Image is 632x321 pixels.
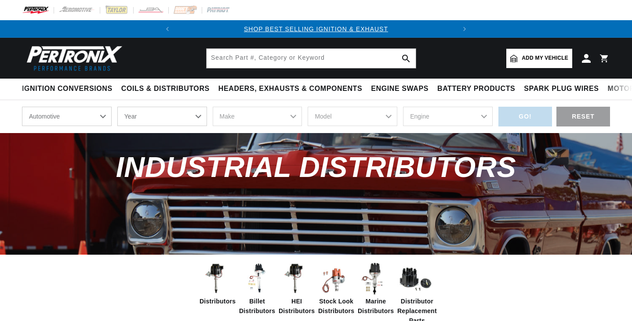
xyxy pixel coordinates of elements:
[117,107,207,126] select: Year
[159,20,176,38] button: Translation missing: en.sections.announcements.previous_announcement
[403,107,493,126] select: Engine
[524,84,599,94] span: Spark Plug Wires
[318,261,353,316] a: Stock Look Distributors Stock Look Distributors
[358,261,393,296] img: Marine Distributors
[358,261,393,316] a: Marine Distributors Marine Distributors
[456,20,473,38] button: Translation missing: en.sections.announcements.next_announcement
[117,79,214,99] summary: Coils & Distributors
[506,49,572,68] a: Add my vehicle
[214,79,367,99] summary: Headers, Exhausts & Components
[556,107,610,126] div: RESET
[200,261,235,296] img: Distributors
[176,24,456,34] div: 1 of 2
[200,296,236,306] span: Distributors
[207,49,416,68] input: Search Part #, Category or Keyword
[358,296,394,316] span: Marine Distributors
[279,296,315,316] span: HEI Distributors
[239,261,274,316] a: Billet Distributors Billet Distributors
[397,261,432,296] img: Distributor Replacement Parts
[519,79,603,99] summary: Spark Plug Wires
[213,107,302,126] select: Make
[279,261,314,296] img: HEI Distributors
[367,79,433,99] summary: Engine Swaps
[318,296,354,316] span: Stock Look Distributors
[116,151,516,183] span: Industrial Distributors
[22,107,112,126] select: Ride Type
[22,79,117,99] summary: Ignition Conversions
[437,84,515,94] span: Battery Products
[239,296,275,316] span: Billet Distributors
[433,79,519,99] summary: Battery Products
[308,107,397,126] select: Model
[22,84,113,94] span: Ignition Conversions
[279,261,314,316] a: HEI Distributors HEI Distributors
[522,54,568,62] span: Add my vehicle
[176,24,456,34] div: Announcement
[244,25,388,32] a: SHOP BEST SELLING IGNITION & EXHAUST
[200,261,235,306] a: Distributors Distributors
[22,43,123,73] img: Pertronix
[318,261,353,296] img: Stock Look Distributors
[396,49,416,68] button: search button
[371,84,429,94] span: Engine Swaps
[121,84,210,94] span: Coils & Distributors
[239,261,274,296] img: Billet Distributors
[218,84,362,94] span: Headers, Exhausts & Components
